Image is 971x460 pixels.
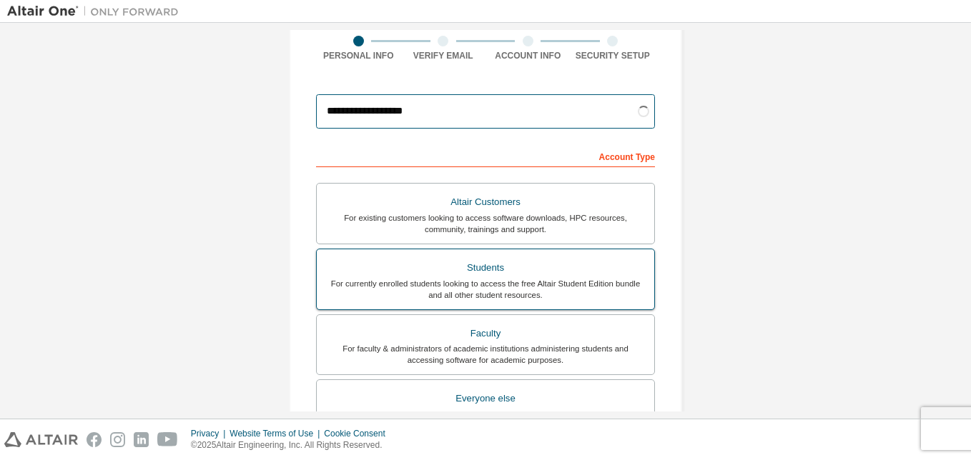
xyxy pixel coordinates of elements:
div: For individuals, businesses and everyone else looking to try Altair software and explore our prod... [325,409,646,431]
p: © 2025 Altair Engineering, Inc. All Rights Reserved. [191,439,394,451]
div: Cookie Consent [324,428,393,439]
img: instagram.svg [110,432,125,447]
div: Security Setup [571,50,656,61]
div: Personal Info [316,50,401,61]
img: youtube.svg [157,432,178,447]
img: facebook.svg [87,432,102,447]
div: Website Terms of Use [230,428,324,439]
img: altair_logo.svg [4,432,78,447]
div: Verify Email [401,50,486,61]
div: For currently enrolled students looking to access the free Altair Student Edition bundle and all ... [325,278,646,301]
img: Altair One [7,4,186,19]
div: For existing customers looking to access software downloads, HPC resources, community, trainings ... [325,212,646,235]
div: Faculty [325,324,646,344]
div: Altair Customers [325,192,646,212]
img: linkedin.svg [134,432,149,447]
div: For faculty & administrators of academic institutions administering students and accessing softwa... [325,343,646,366]
div: Account Type [316,144,655,167]
div: Everyone else [325,389,646,409]
div: Students [325,258,646,278]
div: Privacy [191,428,230,439]
div: Account Info [485,50,571,61]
